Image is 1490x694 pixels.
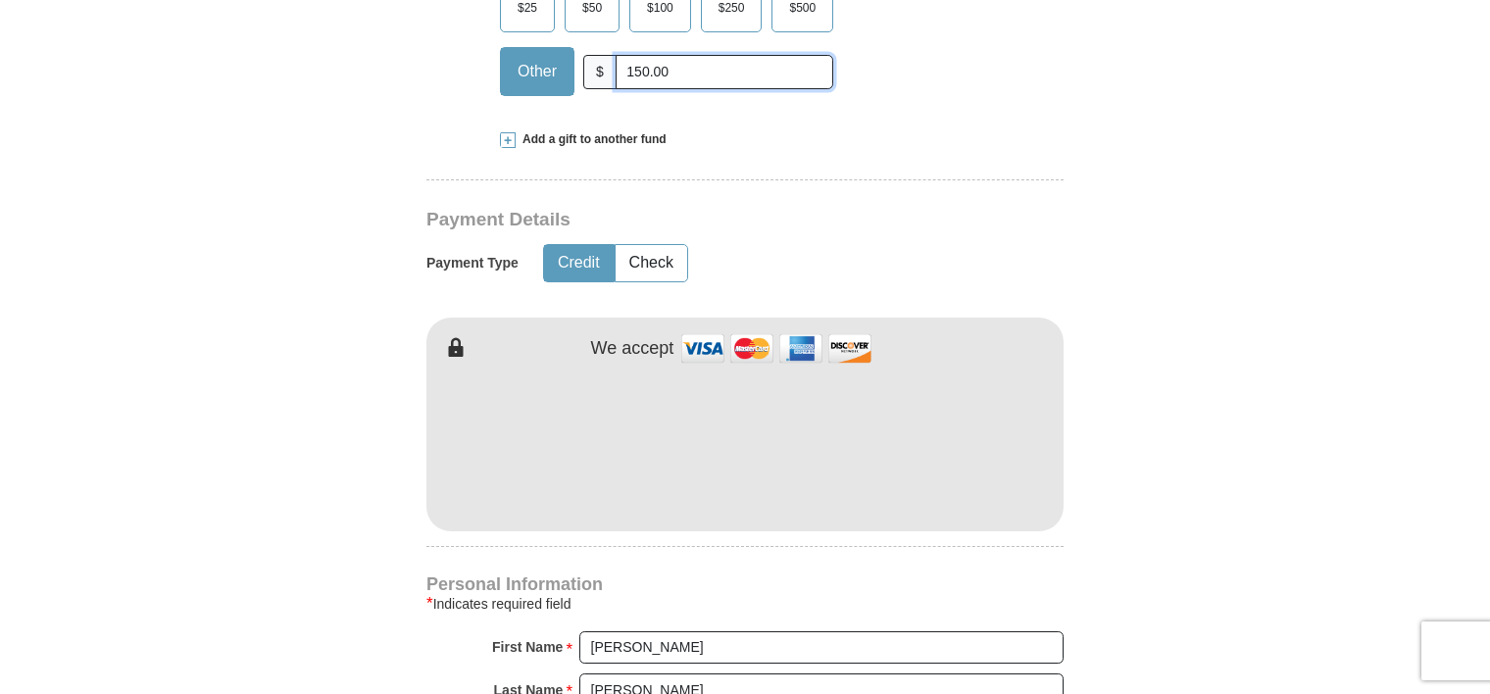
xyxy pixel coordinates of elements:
[426,592,1064,616] div: Indicates required field
[544,245,614,281] button: Credit
[516,131,667,148] span: Add a gift to another fund
[678,327,874,370] img: credit cards accepted
[616,245,687,281] button: Check
[426,255,519,272] h5: Payment Type
[508,57,567,86] span: Other
[591,338,674,360] h4: We accept
[616,55,833,89] input: Other Amount
[583,55,617,89] span: $
[426,209,926,231] h3: Payment Details
[426,576,1064,592] h4: Personal Information
[492,633,563,661] strong: First Name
